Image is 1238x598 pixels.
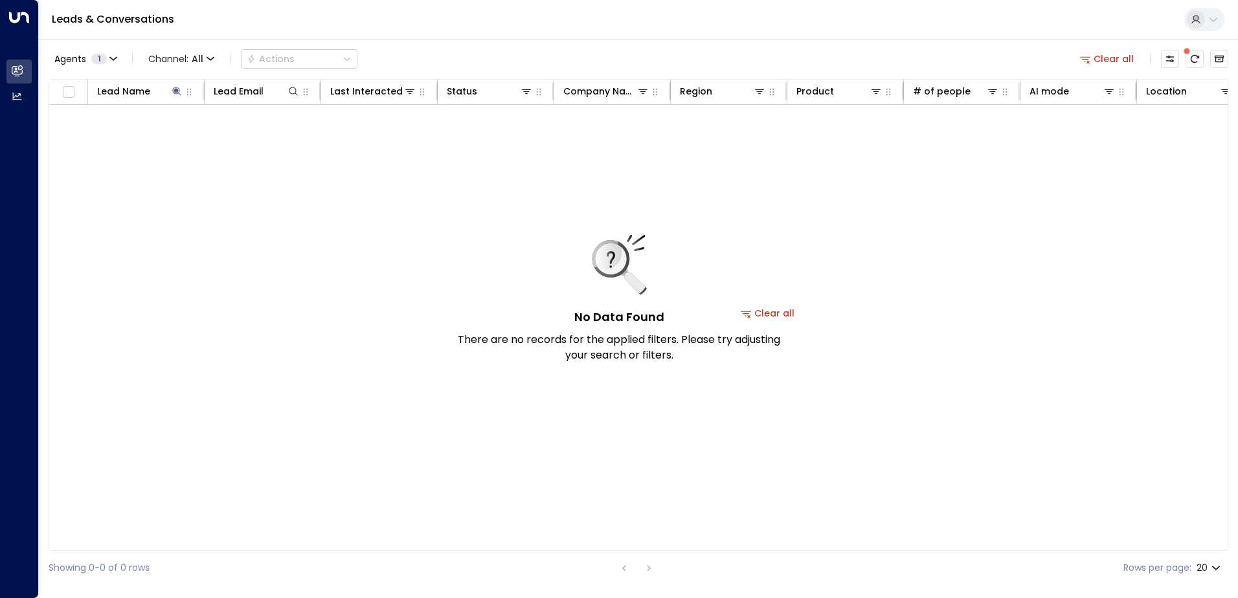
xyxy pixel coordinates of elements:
[54,54,86,63] span: Agents
[241,49,357,69] div: Button group with a nested menu
[143,50,219,68] button: Channel:All
[330,83,416,99] div: Last Interacted
[457,332,781,363] p: There are no records for the applied filters. Please try adjusting your search or filters.
[214,83,300,99] div: Lead Email
[97,83,183,99] div: Lead Name
[616,560,657,576] nav: pagination navigation
[447,83,533,99] div: Status
[1030,83,1116,99] div: AI mode
[796,83,834,99] div: Product
[680,83,712,99] div: Region
[49,561,150,575] div: Showing 0-0 of 0 rows
[330,83,403,99] div: Last Interacted
[1186,50,1204,68] span: There are new threads available. Refresh the grid to view the latest updates.
[60,84,76,100] span: Toggle select all
[796,83,883,99] div: Product
[214,83,264,99] div: Lead Email
[1030,83,1069,99] div: AI mode
[52,12,174,27] a: Leads & Conversations
[913,83,971,99] div: # of people
[447,83,477,99] div: Status
[574,308,664,326] h5: No Data Found
[1146,83,1232,99] div: Location
[1123,561,1191,575] label: Rows per page:
[1210,50,1228,68] button: Archived Leads
[913,83,999,99] div: # of people
[563,83,649,99] div: Company Name
[49,50,122,68] button: Agents1
[1161,50,1179,68] button: Customize
[91,54,107,64] span: 1
[241,49,357,69] button: Actions
[1075,50,1140,68] button: Clear all
[143,50,219,68] span: Channel:
[1197,559,1223,577] div: 20
[1146,83,1187,99] div: Location
[563,83,636,99] div: Company Name
[192,54,203,64] span: All
[97,83,150,99] div: Lead Name
[247,53,295,65] div: Actions
[680,83,766,99] div: Region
